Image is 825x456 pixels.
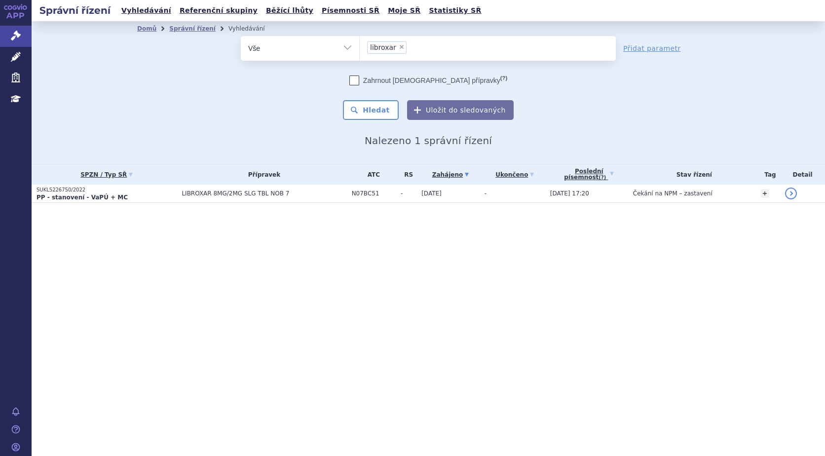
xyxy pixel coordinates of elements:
a: detail [785,188,797,199]
span: Nalezeno 1 správní řízení [365,135,492,147]
span: × [399,44,405,50]
strong: PP - stanovení - VaPÚ + MC [37,194,128,201]
a: Statistiky SŘ [426,4,484,17]
span: N07BC51 [352,190,396,197]
a: Běžící lhůty [263,4,316,17]
a: Referenční skupiny [177,4,261,17]
a: Poslednípísemnost(?) [550,164,628,185]
th: RS [396,164,416,185]
span: Čekání na NPM – zastavení [633,190,712,197]
th: Stav řízení [628,164,755,185]
input: libroxar [410,41,415,53]
span: libroxar [370,44,396,51]
a: Přidat parametr [623,43,681,53]
button: Hledat [343,100,399,120]
span: - [485,190,487,197]
span: [DATE] [421,190,442,197]
a: Správní řízení [169,25,216,32]
a: Zahájeno [421,168,480,182]
abbr: (?) [599,175,606,181]
a: + [760,189,769,198]
th: Detail [780,164,825,185]
a: Písemnosti SŘ [319,4,382,17]
abbr: (?) [500,75,507,81]
label: Zahrnout [DEMOGRAPHIC_DATA] přípravky [349,76,507,85]
span: [DATE] 17:20 [550,190,589,197]
p: SUKLS226750/2022 [37,187,177,193]
a: SPZN / Typ SŘ [37,168,177,182]
th: Tag [755,164,780,185]
span: - [401,190,416,197]
button: Uložit do sledovaných [407,100,514,120]
li: Vyhledávání [228,21,278,36]
a: Domů [137,25,156,32]
span: LIBROXAR 8MG/2MG SLG TBL NOB 7 [182,190,346,197]
h2: Správní řízení [32,3,118,17]
a: Moje SŘ [385,4,423,17]
th: ATC [347,164,396,185]
th: Přípravek [177,164,346,185]
a: Ukončeno [485,168,545,182]
a: Vyhledávání [118,4,174,17]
